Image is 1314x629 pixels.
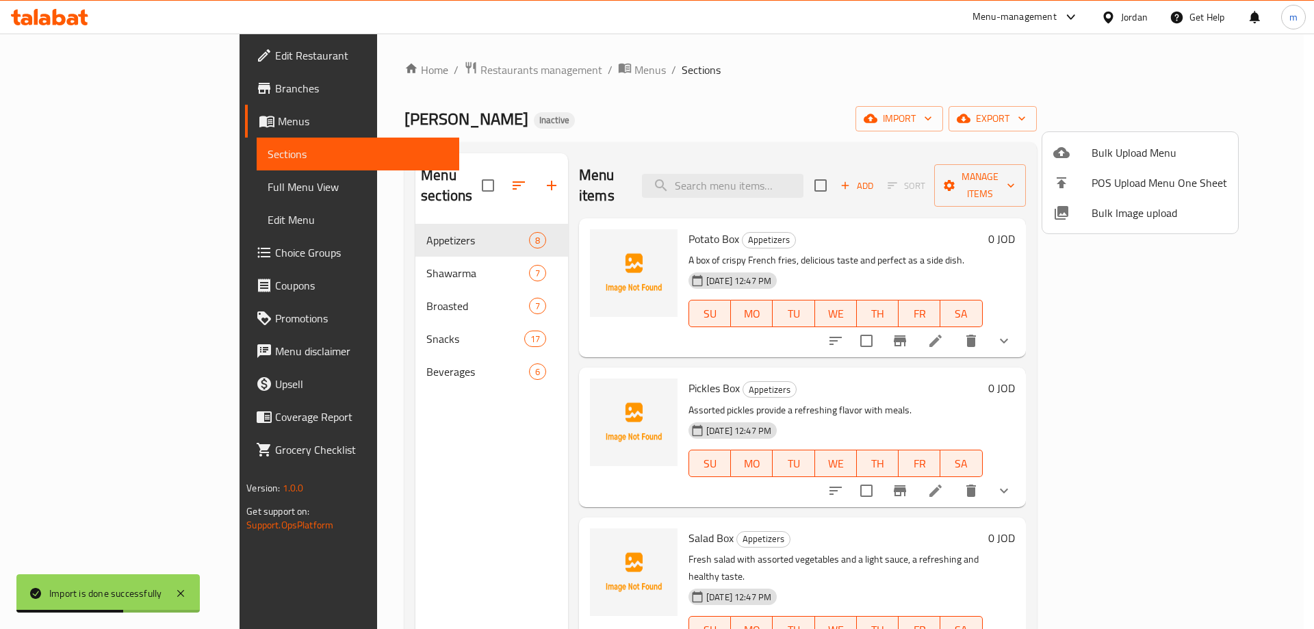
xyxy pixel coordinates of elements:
li: POS Upload Menu One Sheet [1042,168,1238,198]
span: Bulk Upload Menu [1092,144,1227,161]
span: Bulk Image upload [1092,205,1227,221]
div: Import is done successfully [49,586,162,601]
li: Upload bulk menu [1042,138,1238,168]
span: POS Upload Menu One Sheet [1092,175,1227,191]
